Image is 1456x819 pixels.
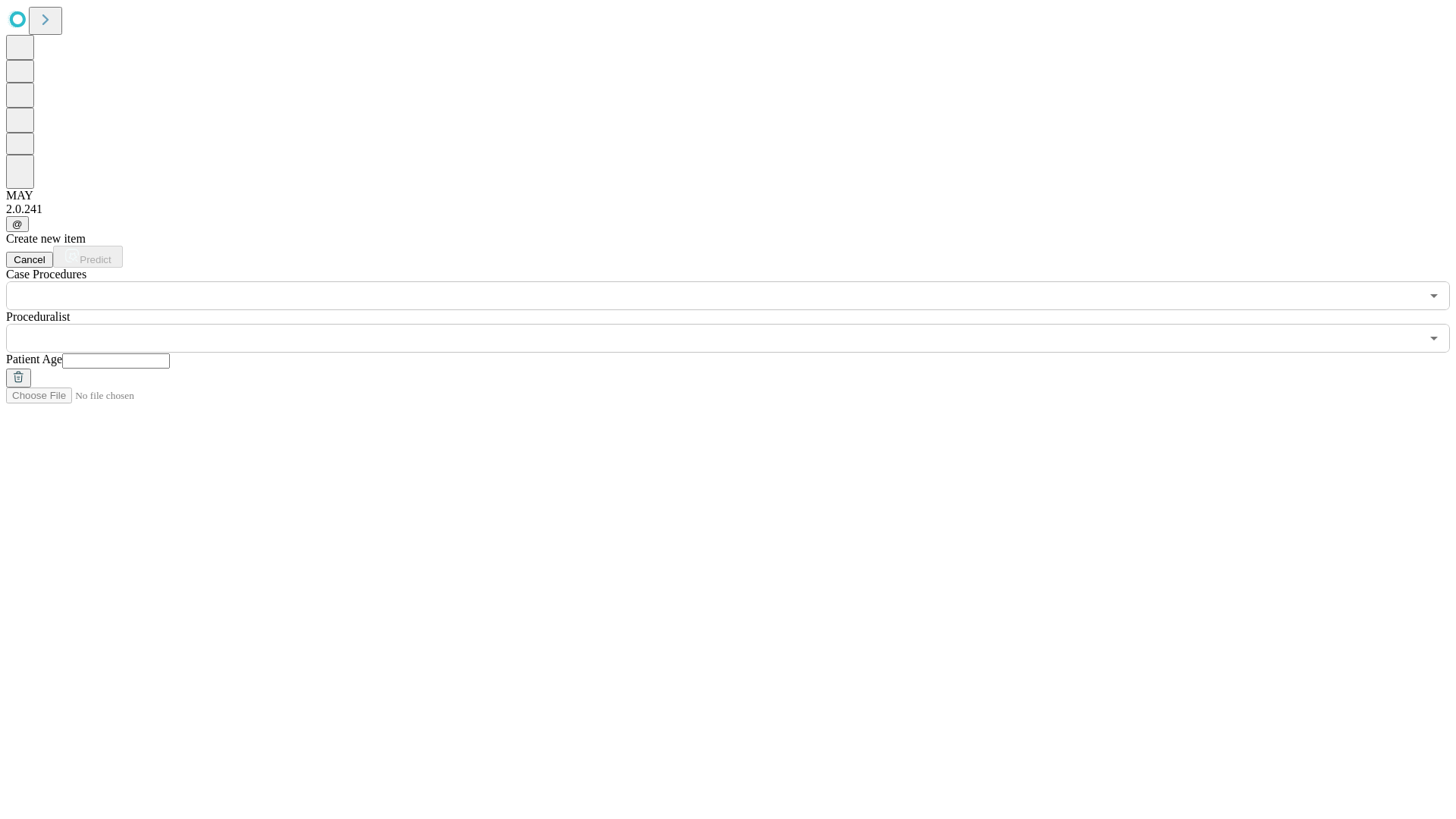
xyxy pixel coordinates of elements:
[80,254,111,265] span: Predict
[1423,328,1445,349] button: Open
[6,353,62,366] span: Patient Age
[6,216,29,232] button: @
[6,232,86,245] span: Create new item
[53,246,123,268] button: Predict
[6,202,1450,216] div: 2.0.241
[6,252,53,268] button: Cancel
[6,310,70,323] span: Proceduralist
[14,254,45,265] span: Cancel
[6,268,86,281] span: Scheduled Procedure
[1423,285,1445,306] button: Open
[6,189,1450,202] div: MAY
[12,218,23,230] span: @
